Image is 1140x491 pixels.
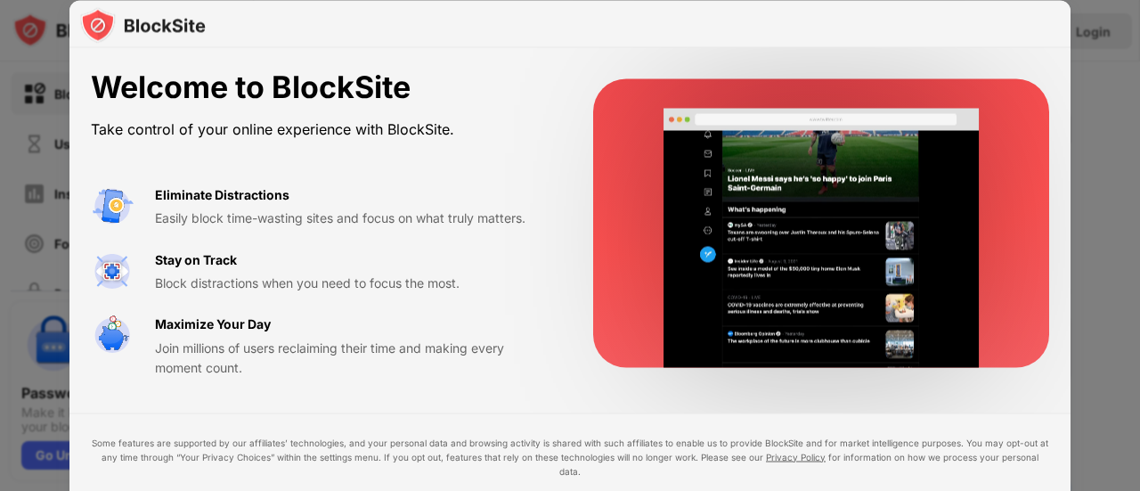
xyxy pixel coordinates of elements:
[155,338,550,378] div: Join millions of users reclaiming their time and making every moment count.
[766,451,826,462] a: Privacy Policy
[91,70,550,106] div: Welcome to BlockSite
[80,7,206,43] img: logo-blocksite.svg
[155,184,289,204] div: Eliminate Distractions
[91,116,550,142] div: Take control of your online experience with BlockSite.
[155,209,550,228] div: Easily block time-wasting sites and focus on what truly matters.
[91,250,134,292] img: value-focus.svg
[155,315,271,334] div: Maximize Your Day
[155,273,550,292] div: Block distractions when you need to focus the most.
[91,315,134,357] img: value-safe-time.svg
[91,184,134,227] img: value-avoid-distractions.svg
[91,435,1049,478] div: Some features are supported by our affiliates’ technologies, and your personal data and browsing ...
[155,250,237,269] div: Stay on Track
